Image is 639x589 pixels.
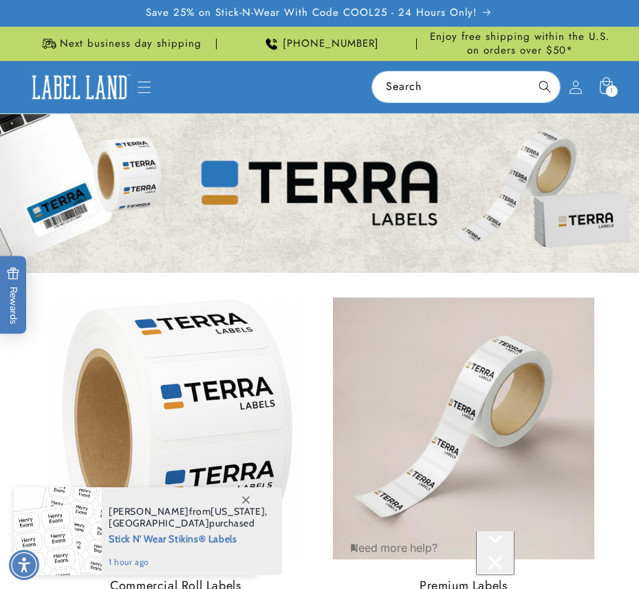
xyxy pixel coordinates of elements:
span: 1 [610,85,614,97]
button: Search [530,71,560,102]
iframe: Gorgias Floating Chat [350,531,625,575]
span: 1 hour ago [109,556,268,568]
span: from , purchased [109,506,268,529]
summary: Menu [129,72,160,102]
img: Premium Labels [333,298,595,559]
img: Commercial Roll Labels [45,298,307,559]
iframe: Sign Up via Text for Offers [11,479,174,520]
span: [PHONE_NUMBER] [283,37,379,51]
img: Label Land [26,71,133,104]
span: Enjoy free shipping within the U.S. on orders over $50* [422,30,617,57]
div: Accessibility Menu [9,550,39,580]
span: [GEOGRAPHIC_DATA] [109,517,209,529]
span: Rewards [7,267,20,324]
span: Next business day shipping [60,37,202,51]
span: Stick N' Wear Stikins® Labels [109,529,268,546]
div: Announcement [422,27,617,60]
div: Announcement [222,27,417,60]
div: Announcement [22,27,217,60]
span: Save 25% on Stick-N-Wear With Code COOL25 - 24 Hours Only! [146,6,477,20]
a: Label Land [21,65,138,109]
span: [US_STATE] [210,505,265,518]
